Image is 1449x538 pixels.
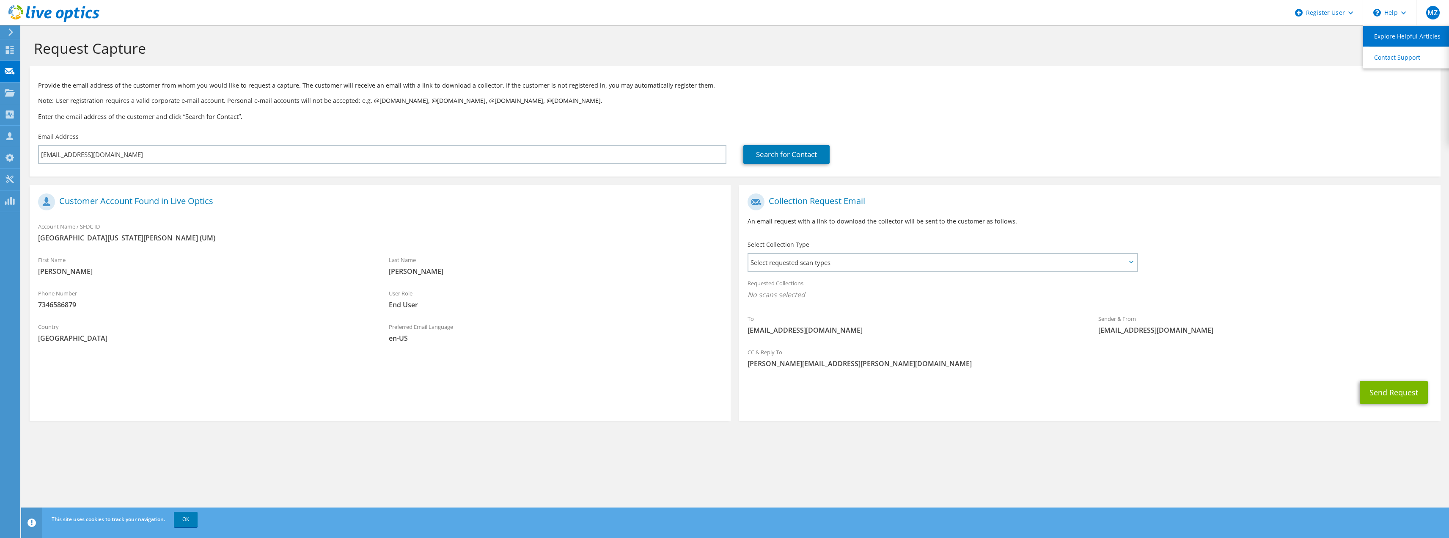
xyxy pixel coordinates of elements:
span: en-US [389,334,723,343]
span: End User [389,300,723,309]
span: [PERSON_NAME][EMAIL_ADDRESS][PERSON_NAME][DOMAIN_NAME] [748,359,1432,368]
span: Select requested scan types [748,254,1137,271]
div: CC & Reply To [739,343,1440,372]
div: Requested Collections [739,274,1440,306]
span: [EMAIL_ADDRESS][DOMAIN_NAME] [1098,326,1432,335]
h1: Collection Request Email [748,193,1427,210]
span: 7346586879 [38,300,372,309]
div: Phone Number [30,284,380,314]
div: To [739,310,1090,339]
span: No scans selected [748,290,1432,299]
h1: Request Capture [34,39,1432,57]
span: [GEOGRAPHIC_DATA] [38,334,372,343]
h3: Enter the email address of the customer and click “Search for Contact”. [38,112,1432,121]
div: Account Name / SFDC ID [30,218,731,247]
div: Preferred Email Language [380,318,731,347]
a: Search for Contact [743,145,830,164]
div: Last Name [380,251,731,280]
p: An email request with a link to download the collector will be sent to the customer as follows. [748,217,1432,226]
span: [GEOGRAPHIC_DATA][US_STATE][PERSON_NAME] (UM) [38,233,722,243]
span: [PERSON_NAME] [389,267,723,276]
div: Sender & From [1090,310,1441,339]
label: Select Collection Type [748,240,809,249]
p: Provide the email address of the customer from whom you would like to request a capture. The cust... [38,81,1432,90]
span: MZ [1426,6,1440,19]
label: Email Address [38,132,79,141]
a: OK [174,512,198,527]
p: Note: User registration requires a valid corporate e-mail account. Personal e-mail accounts will ... [38,96,1432,105]
div: First Name [30,251,380,280]
svg: \n [1373,9,1381,17]
h1: Customer Account Found in Live Optics [38,193,718,210]
span: [EMAIL_ADDRESS][DOMAIN_NAME] [748,326,1081,335]
span: This site uses cookies to track your navigation. [52,516,165,523]
div: User Role [380,284,731,314]
span: [PERSON_NAME] [38,267,372,276]
div: Country [30,318,380,347]
button: Send Request [1360,381,1428,404]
